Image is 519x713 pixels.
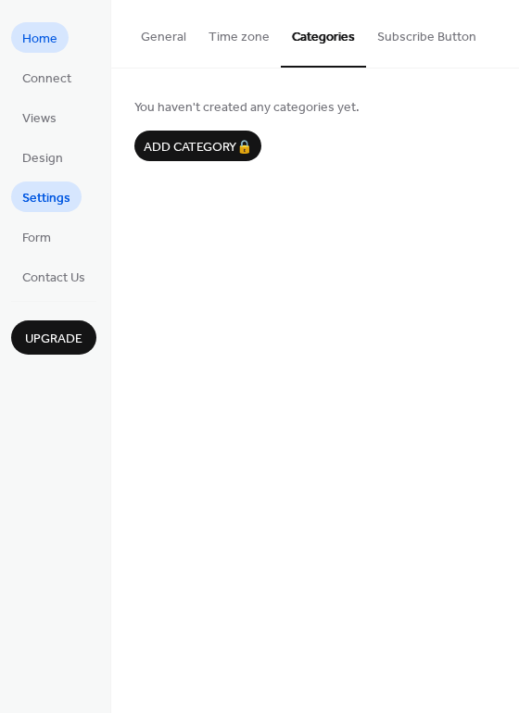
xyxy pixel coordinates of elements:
[22,149,63,169] span: Design
[22,109,57,129] span: Views
[22,269,85,288] span: Contact Us
[11,221,62,252] a: Form
[11,261,96,292] a: Contact Us
[11,62,82,93] a: Connect
[11,320,96,355] button: Upgrade
[25,330,82,349] span: Upgrade
[11,181,82,212] a: Settings
[22,69,71,89] span: Connect
[11,142,74,172] a: Design
[22,189,70,208] span: Settings
[22,30,57,49] span: Home
[134,98,496,118] span: You haven't created any categories yet.
[11,22,69,53] a: Home
[11,102,68,132] a: Views
[22,229,51,248] span: Form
